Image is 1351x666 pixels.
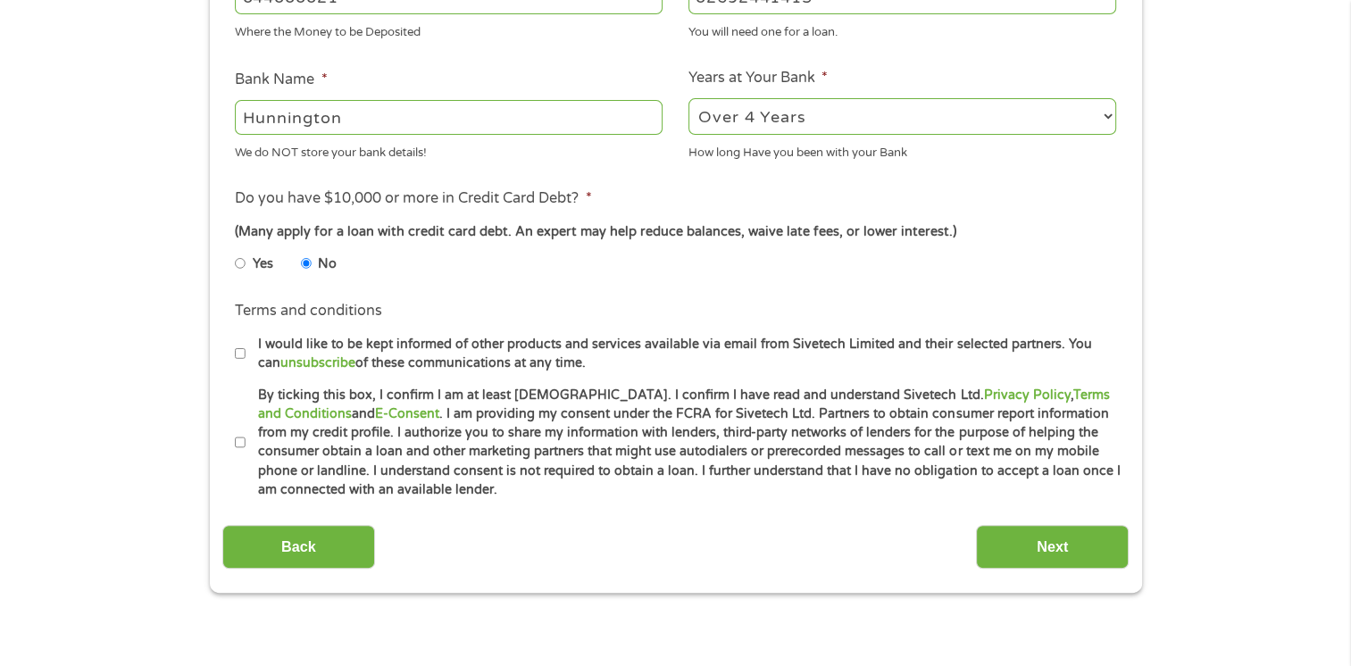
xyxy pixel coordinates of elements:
div: You will need one for a loan. [688,18,1116,42]
input: Back [222,525,375,569]
label: I would like to be kept informed of other products and services available via email from Sivetech... [246,335,1122,373]
a: Terms and Conditions [258,387,1109,421]
div: How long Have you been with your Bank [688,137,1116,162]
label: Terms and conditions [235,302,382,321]
label: By ticking this box, I confirm I am at least [DEMOGRAPHIC_DATA]. I confirm I have read and unders... [246,386,1122,500]
label: Do you have $10,000 or more in Credit Card Debt? [235,189,591,208]
div: (Many apply for a loan with credit card debt. An expert may help reduce balances, waive late fees... [235,222,1115,242]
a: Privacy Policy [983,387,1070,403]
a: unsubscribe [280,355,355,370]
label: No [318,254,337,274]
label: Years at Your Bank [688,69,828,87]
a: E-Consent [375,406,439,421]
div: We do NOT store your bank details! [235,137,663,162]
div: Where the Money to be Deposited [235,18,663,42]
label: Bank Name [235,71,327,89]
input: Next [976,525,1129,569]
label: Yes [253,254,273,274]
